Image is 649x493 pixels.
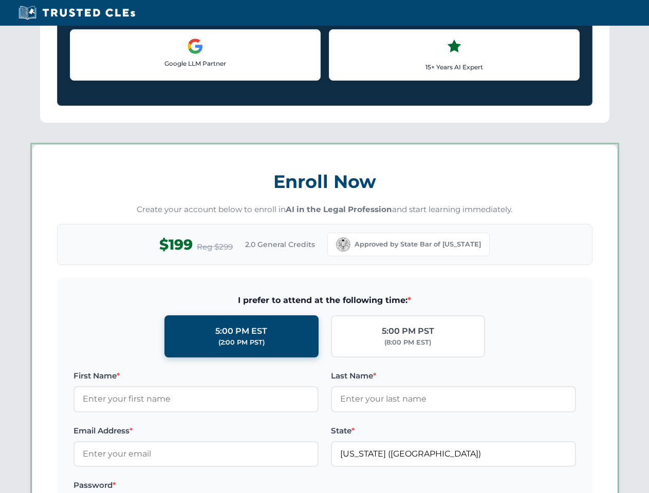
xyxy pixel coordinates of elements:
span: 2.0 General Credits [245,239,315,250]
span: I prefer to attend at the following time: [73,294,576,307]
img: California Bar [336,237,350,252]
label: Password [73,479,319,491]
img: Trusted CLEs [15,5,138,21]
input: California (CA) [331,441,576,467]
p: 15+ Years AI Expert [338,62,571,72]
span: Approved by State Bar of [US_STATE] [355,239,481,250]
p: Create your account below to enroll in and start learning immediately. [57,204,592,216]
input: Enter your last name [331,386,576,412]
p: Google LLM Partner [79,59,312,68]
div: (8:00 PM EST) [384,337,431,348]
span: Reg $299 [197,241,233,253]
img: Google [187,38,203,54]
label: State [331,425,576,437]
strong: AI in the Legal Profession [286,204,392,214]
div: 5:00 PM PST [382,325,434,338]
label: Email Address [73,425,319,437]
label: Last Name [331,370,576,382]
input: Enter your email [73,441,319,467]
input: Enter your first name [73,386,319,412]
label: First Name [73,370,319,382]
div: (2:00 PM PST) [218,337,265,348]
h3: Enroll Now [57,165,592,198]
div: 5:00 PM EST [215,325,267,338]
span: $199 [159,233,193,256]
